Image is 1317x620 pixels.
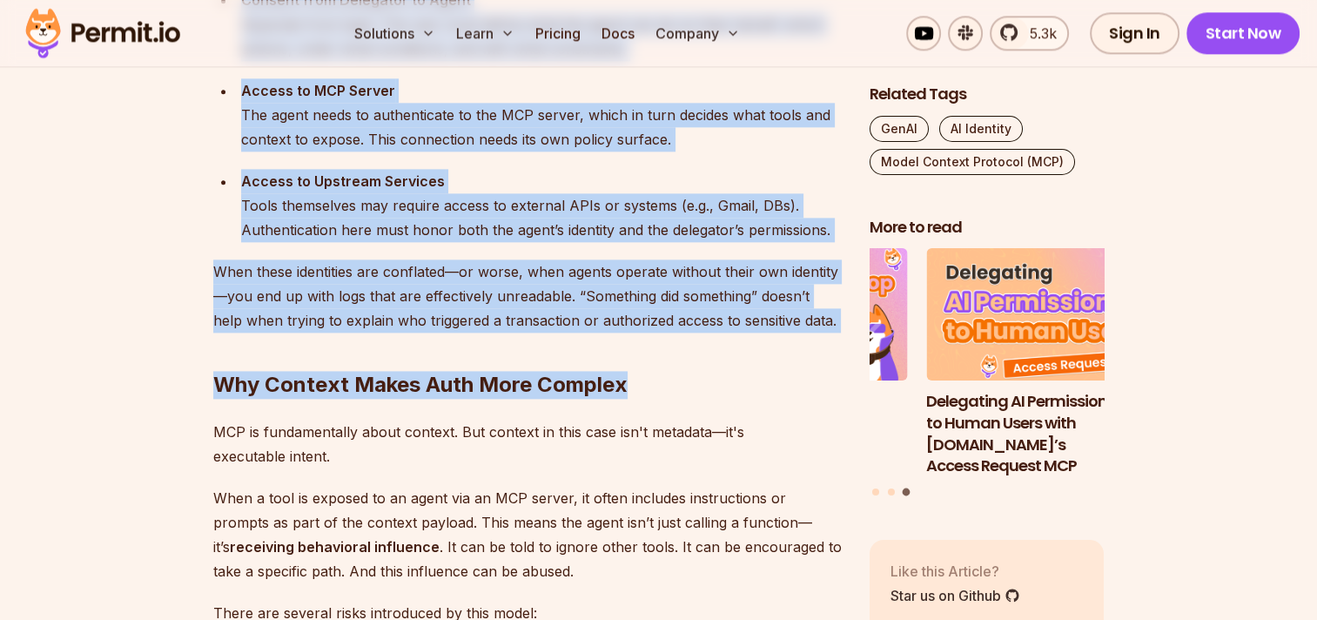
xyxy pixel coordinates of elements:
[648,16,747,51] button: Company
[213,486,842,583] p: When a tool is exposed to an agent via an MCP server, it often includes instructions or prompts a...
[241,78,842,152] div: The agent needs to authenticate to the MCP server, which in turn decides what tools and context t...
[926,391,1161,477] h3: Delegating AI Permissions to Human Users with [DOMAIN_NAME]’s Access Request MCP
[213,420,842,468] p: MCP is fundamentally about context. But context in this case isn't metadata—it's executable intent.
[347,16,442,51] button: Solutions
[926,249,1161,478] li: 3 of 3
[595,16,642,51] a: Docs
[870,116,929,142] a: GenAI
[213,259,842,333] p: When these identities are conflated—or worse, when agents operate without their own identity—you ...
[939,116,1023,142] a: AI Identity
[888,489,895,495] button: Go to slide 2
[1186,12,1300,54] a: Start Now
[241,172,445,190] strong: Access to Upstream Services
[870,149,1075,175] a: Model Context Protocol (MCP)
[870,217,1105,239] h2: More to read
[903,489,910,496] button: Go to slide 3
[449,16,521,51] button: Learn
[870,84,1105,105] h2: Related Tags
[17,3,188,63] img: Permit logo
[673,249,908,478] li: 2 of 3
[926,249,1161,478] a: Delegating AI Permissions to Human Users with Permit.io’s Access Request MCPDelegating AI Permiss...
[241,82,395,99] strong: Access to MCP Server
[1090,12,1179,54] a: Sign In
[230,538,440,556] strong: receiving behavioral influence
[213,301,842,399] h2: Why Context Makes Auth More Complex
[872,489,879,495] button: Go to slide 1
[890,585,1020,606] a: Star us on Github
[241,169,842,242] div: Tools themselves may require access to external APIs or systems (e.g., Gmail, DBs). Authenticatio...
[926,249,1161,381] img: Delegating AI Permissions to Human Users with Permit.io’s Access Request MCP
[528,16,588,51] a: Pricing
[1019,23,1057,44] span: 5.3k
[990,16,1069,51] a: 5.3k
[673,391,908,477] h3: Human-in-the-Loop for AI Agents: Best Practices, Frameworks, Use Cases, and Demo
[673,249,908,381] img: Human-in-the-Loop for AI Agents: Best Practices, Frameworks, Use Cases, and Demo
[890,561,1020,582] p: Like this Article?
[870,249,1105,499] div: Posts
